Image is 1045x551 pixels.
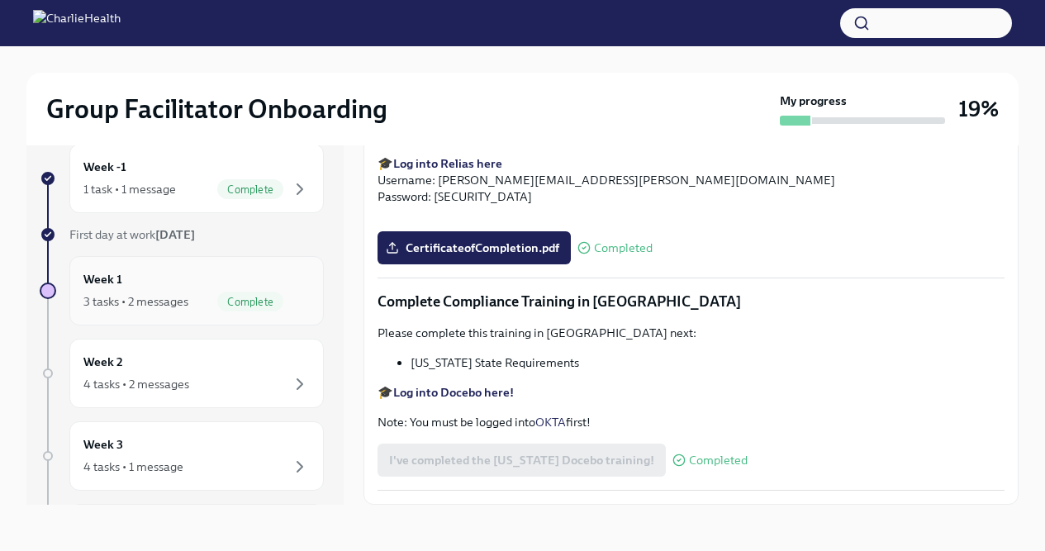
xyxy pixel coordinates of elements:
[594,242,653,254] span: Completed
[689,454,748,467] span: Completed
[378,292,1005,311] p: Complete Compliance Training in [GEOGRAPHIC_DATA]
[378,414,1005,430] p: Note: You must be logged into first!
[378,325,1005,341] p: Please complete this training in [GEOGRAPHIC_DATA] next:
[40,144,324,213] a: Week -11 task • 1 messageComplete
[83,353,123,371] h6: Week 2
[155,227,195,242] strong: [DATE]
[393,156,502,171] a: Log into Relias here
[83,293,188,310] div: 3 tasks • 2 messages
[40,256,324,325] a: Week 13 tasks • 2 messagesComplete
[378,155,1005,205] p: 🎓 Username: [PERSON_NAME][EMAIL_ADDRESS][PERSON_NAME][DOMAIN_NAME] Password: [SECURITY_DATA]
[69,227,195,242] span: First day at work
[40,339,324,408] a: Week 24 tasks • 2 messages
[780,93,847,109] strong: My progress
[33,10,121,36] img: CharlieHealth
[411,354,1005,371] li: [US_STATE] State Requirements
[83,376,189,392] div: 4 tasks • 2 messages
[217,183,283,196] span: Complete
[83,181,176,197] div: 1 task • 1 message
[389,240,559,256] span: CertificateofCompletion.pdf
[83,435,123,454] h6: Week 3
[83,270,122,288] h6: Week 1
[958,94,999,124] h3: 19%
[393,385,514,400] a: Log into Docebo here!
[46,93,387,126] h2: Group Facilitator Onboarding
[378,384,1005,401] p: 🎓
[40,226,324,243] a: First day at work[DATE]
[83,458,183,475] div: 4 tasks • 1 message
[535,415,566,430] a: OKTA
[83,158,126,176] h6: Week -1
[217,296,283,308] span: Complete
[378,231,571,264] label: CertificateofCompletion.pdf
[40,421,324,491] a: Week 34 tasks • 1 message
